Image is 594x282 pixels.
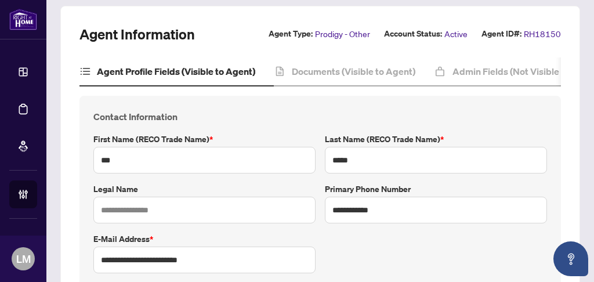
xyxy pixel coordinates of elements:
label: Agent Type: [269,27,313,41]
label: Account Status: [384,27,442,41]
label: First Name (RECO Trade Name) [93,133,316,146]
label: Legal Name [93,183,316,196]
button: Open asap [553,241,588,276]
span: RH18150 [524,27,561,41]
h2: Agent Information [79,25,195,44]
span: LM [16,251,31,267]
img: logo [9,9,37,30]
span: Prodigy - Other [315,27,370,41]
label: Agent ID#: [481,27,521,41]
label: E-mail Address [93,233,316,245]
label: Last Name (RECO Trade Name) [325,133,547,146]
span: Active [444,27,468,41]
h4: Contact Information [93,110,547,124]
h4: Agent Profile Fields (Visible to Agent) [97,64,255,78]
h4: Documents (Visible to Agent) [292,64,415,78]
label: Primary Phone Number [325,183,547,196]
